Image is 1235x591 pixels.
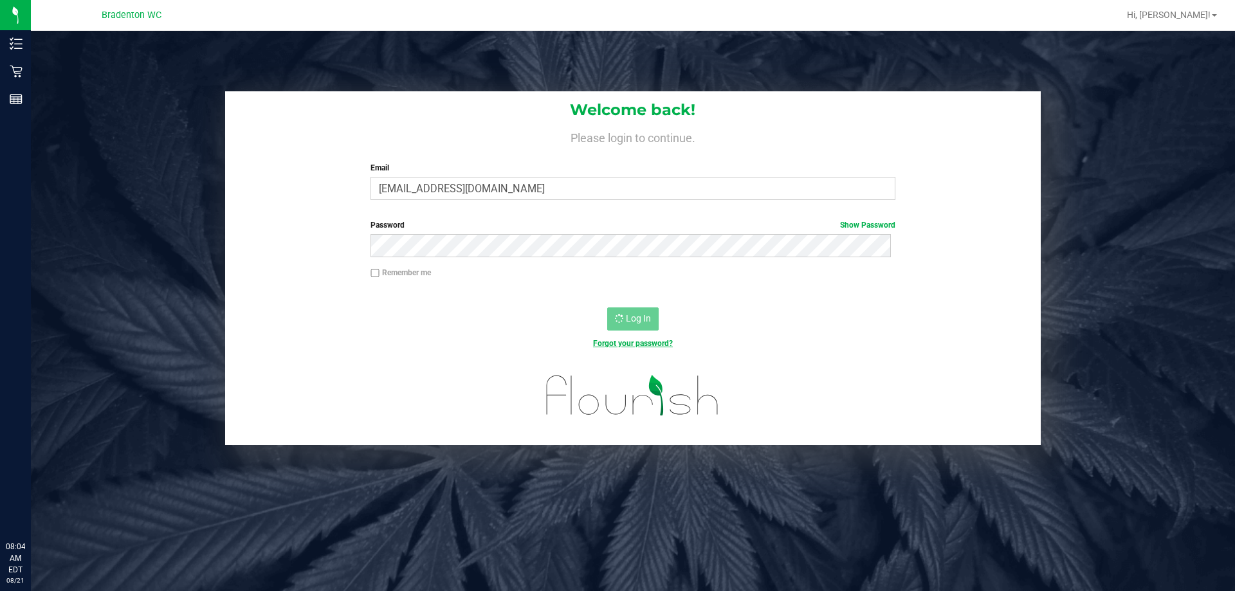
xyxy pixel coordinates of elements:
[1127,10,1211,20] span: Hi, [PERSON_NAME]!
[10,93,23,105] inline-svg: Reports
[102,10,161,21] span: Bradenton WC
[370,221,405,230] span: Password
[370,269,380,278] input: Remember me
[840,221,895,230] a: Show Password
[593,339,673,348] a: Forgot your password?
[370,162,895,174] label: Email
[531,363,735,428] img: flourish_logo.svg
[225,129,1041,144] h4: Please login to continue.
[10,65,23,78] inline-svg: Retail
[225,102,1041,118] h1: Welcome back!
[370,267,431,278] label: Remember me
[6,541,25,576] p: 08:04 AM EDT
[10,37,23,50] inline-svg: Inventory
[6,576,25,585] p: 08/21
[607,307,659,331] button: Log In
[626,313,651,323] span: Log In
